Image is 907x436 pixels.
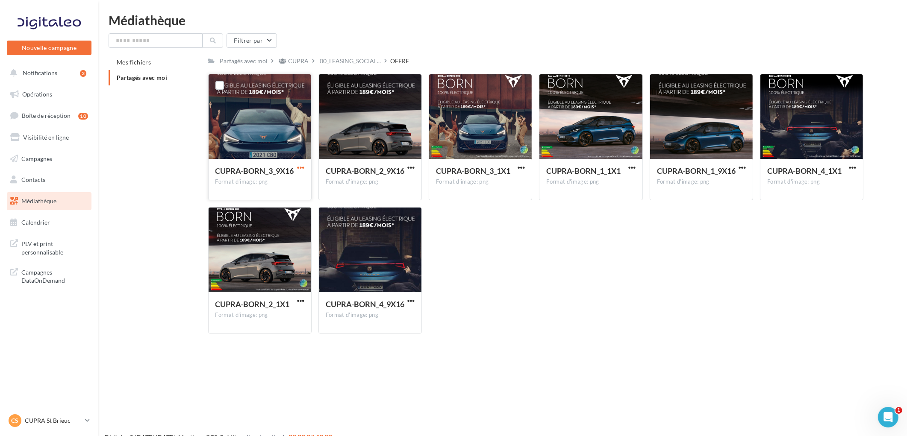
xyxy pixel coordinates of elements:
[546,166,621,176] span: CUPRA-BORN_1_1X1
[5,263,93,288] a: Campagnes DataOnDemand
[5,129,93,146] a: Visibilité en ligne
[7,413,91,429] a: CS CUPRA St Brieuc
[5,85,93,103] a: Opérations
[326,178,415,186] div: Format d'image: png
[215,311,304,319] div: Format d'image: png
[21,155,52,162] span: Campagnes
[21,238,88,256] span: PLV et print personnalisable
[22,91,52,98] span: Opérations
[436,178,525,186] div: Format d'image: png
[657,166,736,176] span: CUPRA-BORN_1_9X16
[80,70,86,77] div: 3
[7,41,91,55] button: Nouvelle campagne
[23,134,69,141] span: Visibilité en ligne
[5,171,93,189] a: Contacts
[227,33,277,48] button: Filtrer par
[78,113,88,120] div: 10
[21,176,45,183] span: Contacts
[21,197,56,205] span: Médiathèque
[215,178,304,186] div: Format d'image: png
[5,150,93,168] a: Campagnes
[5,64,90,82] button: Notifications 3
[220,57,268,65] div: Partagés avec moi
[895,407,902,414] span: 1
[109,14,897,26] div: Médiathèque
[326,311,415,319] div: Format d'image: png
[767,166,842,176] span: CUPRA-BORN_4_1X1
[21,266,88,285] span: Campagnes DataOnDemand
[5,214,93,231] a: Calendrier
[5,234,93,260] a: PLV et print personnalisable
[326,299,404,309] span: CUPRA-BORN_4_9X16
[5,192,93,210] a: Médiathèque
[5,106,93,125] a: Boîte de réception10
[546,178,635,186] div: Format d'image: png
[215,299,290,309] span: CUPRA-BORN_2_1X1
[117,59,151,66] span: Mes fichiers
[117,74,167,81] span: Partagés avec moi
[326,166,404,176] span: CUPRA-BORN_2_9X16
[289,57,309,65] div: CUPRA
[215,166,294,176] span: CUPRA-BORN_3_9X16
[767,178,856,186] div: Format d'image: png
[878,407,898,427] iframe: Intercom live chat
[320,57,381,65] span: 00_LEASING_SOCIAL...
[391,57,409,65] div: OFFRE
[21,219,50,226] span: Calendrier
[23,69,57,76] span: Notifications
[657,178,746,186] div: Format d'image: png
[25,416,82,425] p: CUPRA St Brieuc
[22,112,71,119] span: Boîte de réception
[436,166,510,176] span: CUPRA-BORN_3_1X1
[12,416,19,425] span: CS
